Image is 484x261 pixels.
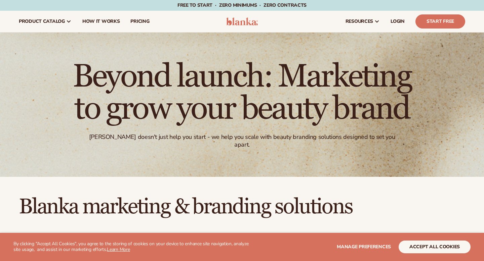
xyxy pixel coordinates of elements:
[57,61,427,125] h1: Beyond launch: Marketing to grow your beauty brand
[77,11,125,32] a: How It Works
[337,241,391,253] button: Manage preferences
[337,244,391,250] span: Manage preferences
[399,241,471,253] button: accept all cookies
[385,11,410,32] a: LOGIN
[82,19,120,24] span: How It Works
[13,241,253,253] p: By clicking "Accept All Cookies", you agree to the storing of cookies on your device to enhance s...
[13,11,77,32] a: product catalog
[130,19,149,24] span: pricing
[415,14,465,29] a: Start Free
[340,11,385,32] a: resources
[391,19,405,24] span: LOGIN
[346,19,373,24] span: resources
[107,246,130,253] a: Learn More
[125,11,155,32] a: pricing
[177,2,307,8] span: Free to start · ZERO minimums · ZERO contracts
[84,133,400,149] div: [PERSON_NAME] doesn't just help you start - we help you scale with beauty branding solutions desi...
[226,17,258,25] img: logo
[19,19,65,24] span: product catalog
